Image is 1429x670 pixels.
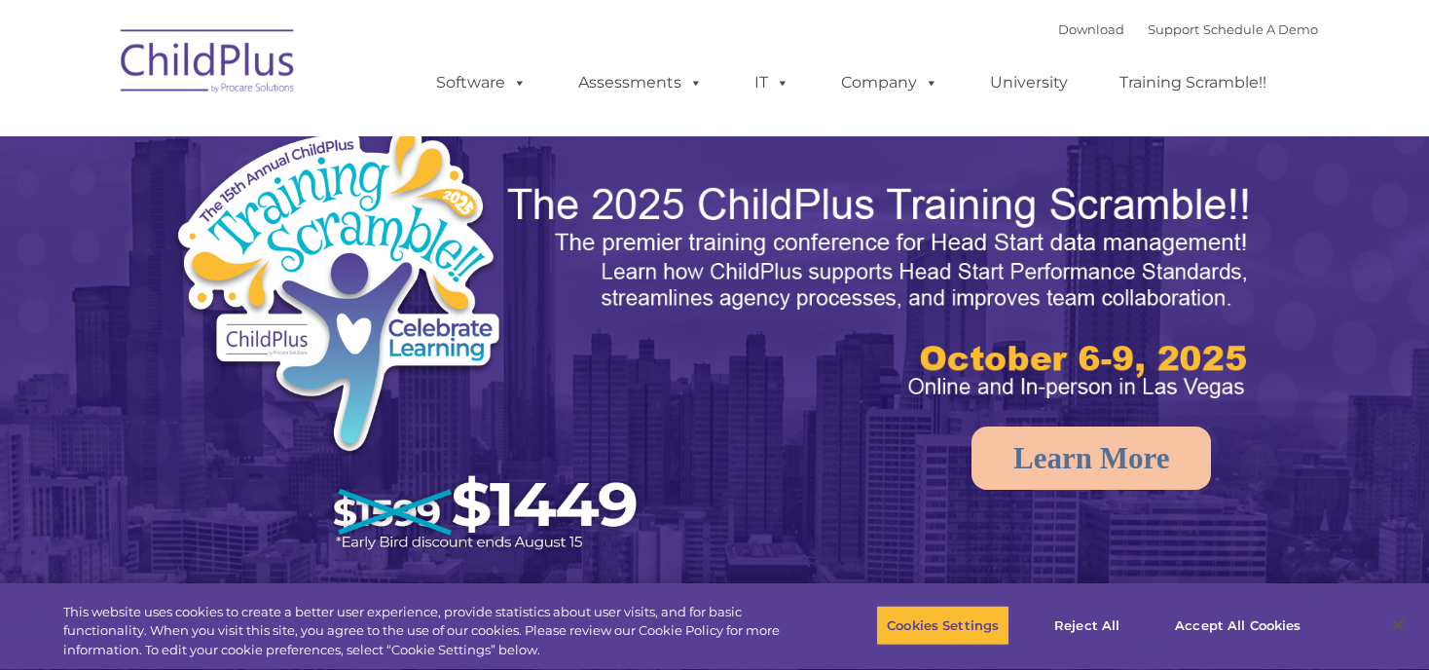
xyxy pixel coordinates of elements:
[63,603,786,660] div: This website uses cookies to create a better user experience, provide statistics about user visit...
[1058,21,1318,37] font: |
[735,63,809,102] a: IT
[1376,604,1419,647] button: Close
[559,63,722,102] a: Assessments
[971,63,1087,102] a: University
[822,63,958,102] a: Company
[1100,63,1286,102] a: Training Scramble!!
[1148,21,1199,37] a: Support
[111,16,306,113] img: ChildPlus by Procare Solutions
[1203,21,1318,37] a: Schedule A Demo
[1026,605,1148,646] button: Reject All
[1164,605,1311,646] button: Accept All Cookies
[876,605,1009,646] button: Cookies Settings
[1058,21,1124,37] a: Download
[971,427,1211,490] a: Learn More
[417,63,546,102] a: Software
